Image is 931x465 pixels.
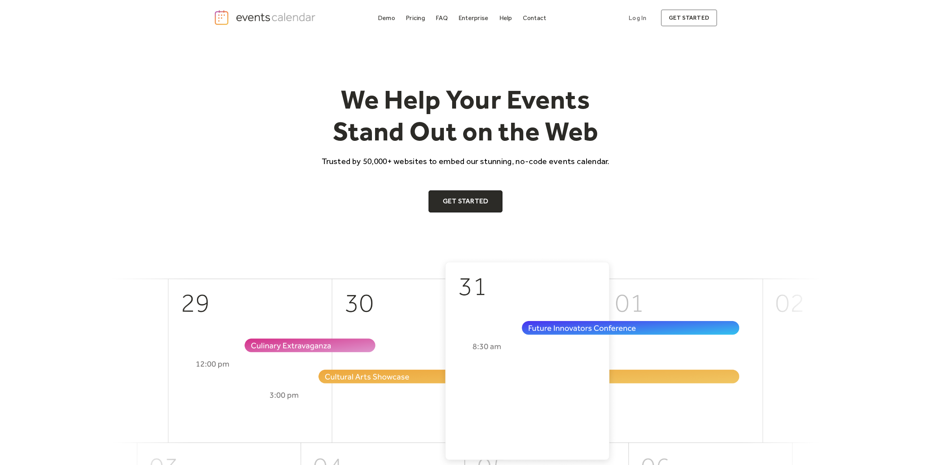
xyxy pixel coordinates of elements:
[499,16,512,20] div: Help
[458,16,488,20] div: Enterprise
[375,13,398,23] a: Demo
[661,9,717,26] a: get started
[315,155,616,167] p: Trusted by 50,000+ websites to embed our stunning, no-code events calendar.
[315,83,616,148] h1: We Help Your Events Stand Out on the Web
[436,16,448,20] div: FAQ
[403,13,428,23] a: Pricing
[406,16,425,20] div: Pricing
[432,13,451,23] a: FAQ
[523,16,546,20] div: Contact
[429,190,503,212] a: Get Started
[520,13,550,23] a: Contact
[621,9,654,26] a: Log In
[378,16,395,20] div: Demo
[496,13,515,23] a: Help
[455,13,491,23] a: Enterprise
